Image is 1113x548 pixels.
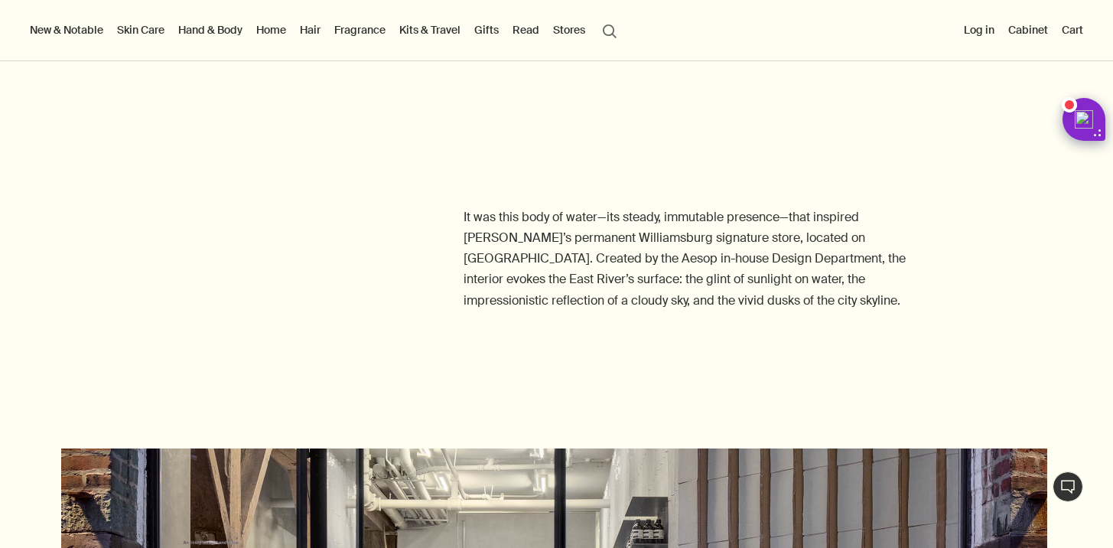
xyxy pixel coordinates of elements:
a: Skin Care [114,20,168,40]
a: Hand & Body [175,20,246,40]
button: Log in [961,20,997,40]
a: Cabinet [1005,20,1051,40]
button: Live Assistance [1053,471,1083,502]
p: It was this body of water—its steady, immutable presence—that inspired [PERSON_NAME]’s permanent ... [464,207,927,311]
a: Gifts [471,20,502,40]
a: Kits & Travel [396,20,464,40]
button: Stores [550,20,588,40]
button: Cart [1059,20,1086,40]
a: Hair [297,20,324,40]
button: Open search [596,15,623,44]
button: New & Notable [27,20,106,40]
a: Home [253,20,289,40]
a: Read [509,20,542,40]
a: Fragrance [331,20,389,40]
